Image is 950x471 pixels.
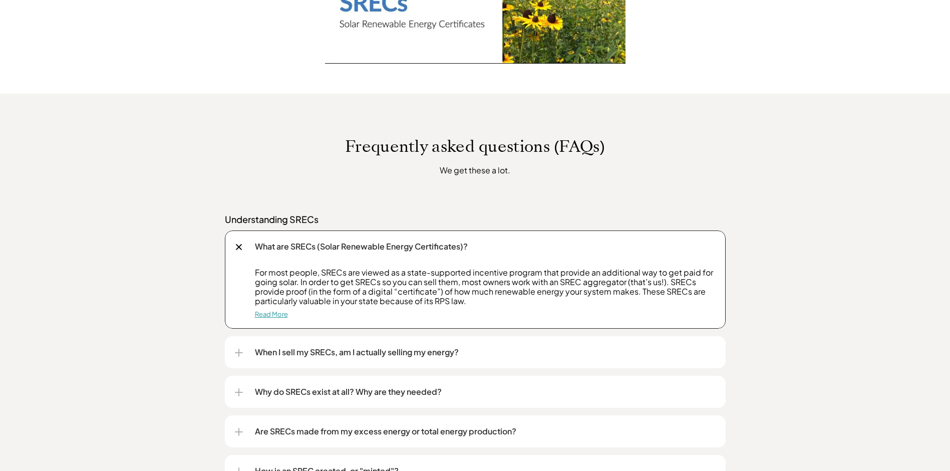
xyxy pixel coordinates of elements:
a: Read More [255,310,288,318]
p: For most people, SRECs are viewed as a state-supported incentive program that provide an addition... [255,268,716,306]
p: Why do SRECs exist at all? Why are they needed? [255,386,716,398]
p: Frequently asked questions (FAQs) [190,137,761,156]
p: Are SRECs made from my excess energy or total energy production? [255,425,716,437]
p: When I sell my SRECs, am I actually selling my energy? [255,346,716,358]
p: We get these a lot. [289,164,661,176]
p: What are SRECs (Solar Renewable Energy Certificates)? [255,241,716,253]
p: Understanding SRECs [225,213,726,225]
